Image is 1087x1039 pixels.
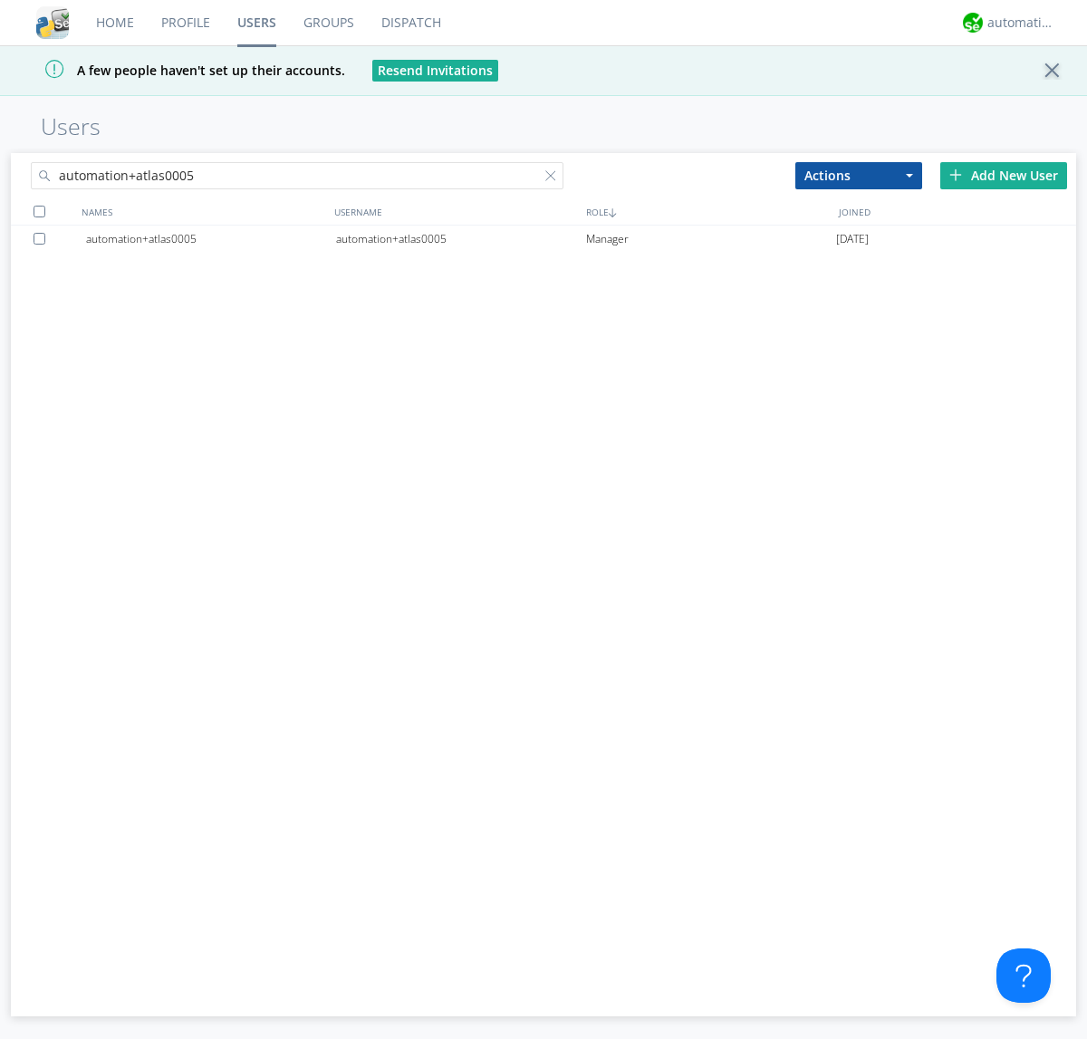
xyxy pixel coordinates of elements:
div: USERNAME [330,198,582,225]
div: JOINED [834,198,1087,225]
iframe: Toggle Customer Support [996,948,1051,1003]
div: automation+atlas0005 [336,226,586,253]
img: d2d01cd9b4174d08988066c6d424eccd [963,13,983,33]
img: plus.svg [949,168,962,181]
a: automation+atlas0005automation+atlas0005Manager[DATE] [11,226,1076,253]
img: cddb5a64eb264b2086981ab96f4c1ba7 [36,6,69,39]
span: [DATE] [836,226,869,253]
button: Resend Invitations [372,60,498,82]
div: Manager [586,226,836,253]
span: A few people haven't set up their accounts. [14,62,345,79]
div: ROLE [582,198,834,225]
button: Actions [795,162,922,189]
div: NAMES [77,198,330,225]
input: Search users [31,162,563,189]
div: automation+atlas0005 [86,226,336,253]
div: Add New User [940,162,1067,189]
div: automation+atlas [987,14,1055,32]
